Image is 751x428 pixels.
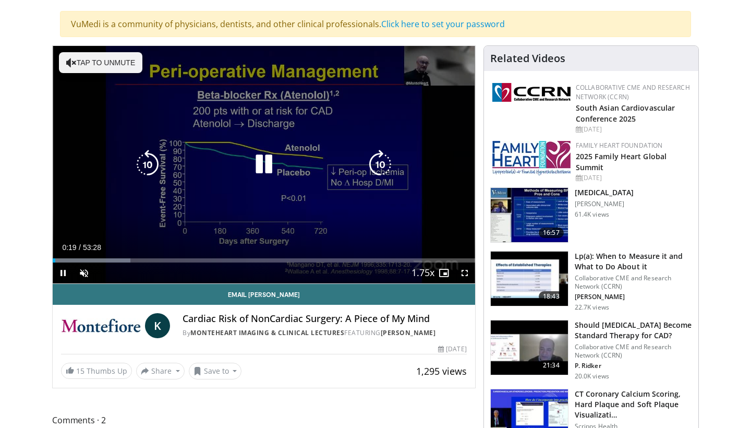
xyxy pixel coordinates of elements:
[53,284,475,305] a: Email [PERSON_NAME]
[61,363,132,379] a: 15 Thumbs Up
[575,200,634,208] p: [PERSON_NAME]
[136,363,185,379] button: Share
[539,360,564,371] span: 21:34
[575,343,692,360] p: Collaborative CME and Research Network (CCRN)
[62,243,76,252] span: 0:19
[413,263,433,283] button: Playback Rate
[59,52,142,73] button: Tap to unmute
[490,251,692,312] a: 18:43 Lp(a): When to Measure it and What to Do About it Collaborative CME and Research Network (C...
[190,328,344,337] a: MonteHeart Imaging & Clinical Lectures
[492,83,571,102] img: a04ee3ba-8487-4636-b0fb-5e8d268f3737.png.150x105_q85_autocrop_double_scale_upscale_version-0.2.png
[575,389,692,420] h3: CT Coronary Calcium Scoring, Hard Plaque and Soft Plaque Visualizati…
[576,141,663,150] a: Family Heart Foundation
[490,187,692,243] a: 16:57 [MEDICAL_DATA] [PERSON_NAME] 61.4K views
[79,243,81,252] span: /
[74,263,94,283] button: Unmute
[575,187,634,198] h3: [MEDICAL_DATA]
[575,251,692,272] h3: Lp(a): When to Measure it and What to Do About it
[576,125,690,134] div: [DATE]
[183,328,466,338] div: By FEATURING
[145,313,170,338] a: K
[53,46,475,284] video-js: Video Player
[576,151,667,172] a: 2025 Family Heart Global Summit
[416,365,467,377] span: 1,295 views
[575,293,692,301] p: [PERSON_NAME]
[575,303,609,312] p: 22.7K views
[491,320,568,375] img: eb63832d-2f75-457d-8c1a-bbdc90eb409c.150x105_q85_crop-smart_upscale.jpg
[576,173,690,183] div: [DATE]
[183,313,466,325] h4: Cardiac Risk of NonCardiac Surgery: A Piece of My Mind
[61,313,141,338] img: MonteHeart Imaging & Clinical Lectures
[575,372,609,381] p: 20.0K views
[539,291,564,302] span: 18:43
[491,188,568,242] img: a92b9a22-396b-4790-a2bb-5028b5f4e720.150x105_q85_crop-smart_upscale.jpg
[83,243,101,252] span: 53:28
[575,210,609,219] p: 61.4K views
[433,263,454,283] button: Enable picture-in-picture mode
[576,103,675,124] a: South Asian Cardiovascular Conference 2025
[575,274,692,291] p: Collaborative CME and Research Network (CCRN)
[53,258,475,263] div: Progress Bar
[575,362,692,370] p: P. Ridker
[381,328,436,337] a: [PERSON_NAME]
[575,320,692,341] h3: Should [MEDICAL_DATA] Become Standard Therapy for CAD?
[381,18,505,30] a: Click here to set your password
[576,83,690,101] a: Collaborative CME and Research Network (CCRN)
[438,344,466,354] div: [DATE]
[492,141,571,175] img: 96363db5-6b1b-407f-974b-715268b29f70.jpeg.150x105_q85_autocrop_double_scale_upscale_version-0.2.jpg
[60,11,691,37] div: VuMedi is a community of physicians, dentists, and other clinical professionals.
[491,252,568,306] img: 7a20132b-96bf-405a-bedd-783937203c38.150x105_q85_crop-smart_upscale.jpg
[76,366,84,376] span: 15
[454,263,475,283] button: Fullscreen
[539,228,564,238] span: 16:57
[189,363,242,379] button: Save to
[53,263,74,283] button: Pause
[490,320,692,381] a: 21:34 Should [MEDICAL_DATA] Become Standard Therapy for CAD? Collaborative CME and Research Netwo...
[52,413,476,427] span: Comments 2
[490,52,565,65] h4: Related Videos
